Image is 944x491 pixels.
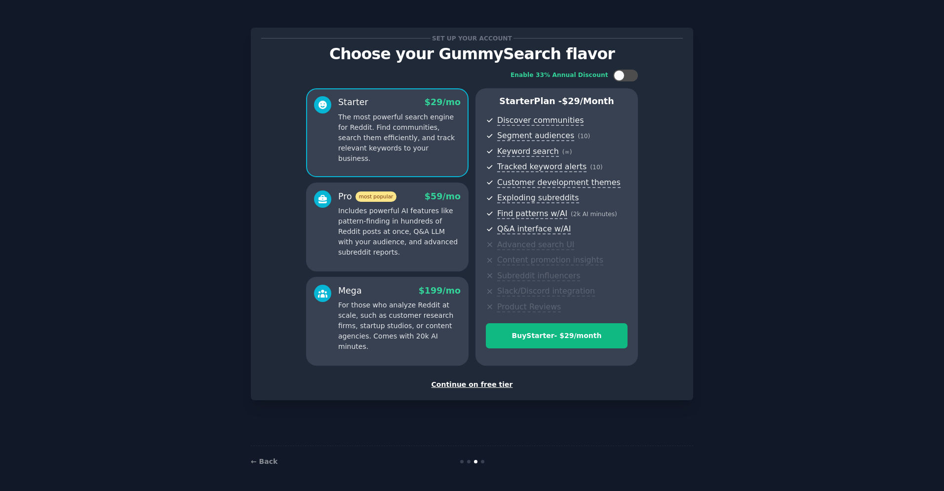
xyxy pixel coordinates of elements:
p: Starter Plan - [486,95,628,108]
p: The most powerful search engine for Reddit. Find communities, search them efficiently, and track ... [338,112,461,164]
div: Starter [338,96,368,109]
div: Enable 33% Annual Discount [511,71,608,80]
span: ( ∞ ) [562,149,572,155]
span: Subreddit influencers [497,271,580,281]
div: Mega [338,285,362,297]
span: Advanced search UI [497,240,574,250]
span: $ 29 /month [562,96,614,106]
button: BuyStarter- $29/month [486,323,628,348]
span: Find patterns w/AI [497,209,567,219]
span: Tracked keyword alerts [497,162,587,172]
span: Q&A interface w/AI [497,224,571,234]
span: Keyword search [497,147,559,157]
span: $ 199 /mo [419,286,461,296]
span: Discover communities [497,115,584,126]
p: Includes powerful AI features like pattern-finding in hundreds of Reddit posts at once, Q&A LLM w... [338,206,461,258]
span: ( 2k AI minutes ) [571,211,617,218]
span: $ 29 /mo [425,97,461,107]
span: Customer development themes [497,178,621,188]
span: Set up your account [431,33,514,43]
span: ( 10 ) [578,133,590,140]
div: Continue on free tier [261,379,683,390]
span: Content promotion insights [497,255,603,265]
a: ← Back [251,457,277,465]
span: Slack/Discord integration [497,286,595,297]
div: Pro [338,190,396,203]
span: Segment audiences [497,131,574,141]
p: For those who analyze Reddit at scale, such as customer research firms, startup studios, or conte... [338,300,461,352]
span: Exploding subreddits [497,193,579,203]
div: Buy Starter - $ 29 /month [486,331,627,341]
span: ( 10 ) [590,164,602,171]
span: $ 59 /mo [425,191,461,201]
span: most popular [355,191,397,202]
span: Product Reviews [497,302,561,312]
p: Choose your GummySearch flavor [261,45,683,63]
